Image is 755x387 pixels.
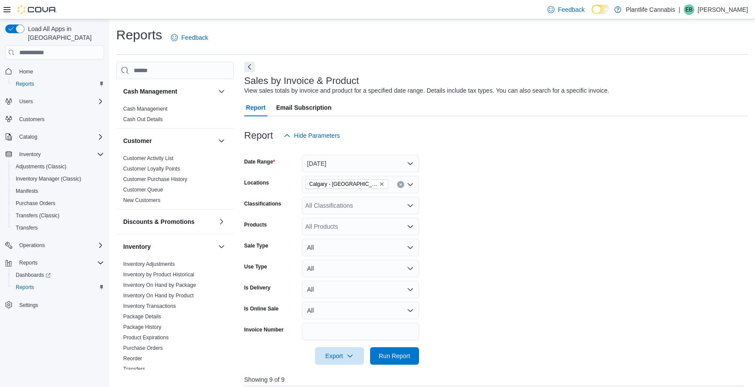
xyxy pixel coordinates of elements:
span: Package History [123,324,161,331]
button: Open list of options [407,223,414,230]
h3: Sales by Invoice & Product [244,76,359,86]
a: Feedback [167,29,211,46]
button: Next [244,62,255,72]
span: Reports [19,259,38,266]
span: Reports [16,258,104,268]
span: Catalog [19,133,37,140]
a: Purchase Orders [123,345,163,351]
span: Customers [19,116,45,123]
button: Customers [2,113,107,126]
span: Customer Queue [123,186,163,193]
span: New Customers [123,197,160,204]
span: Settings [19,302,38,309]
button: Purchase Orders [9,197,107,209]
a: Customer Purchase History [123,176,187,182]
button: Reports [16,258,41,268]
h1: Reports [116,26,162,44]
button: Open list of options [407,181,414,188]
div: Inventory [116,259,234,378]
button: Discounts & Promotions [216,216,227,227]
span: Feedback [181,33,208,42]
span: Load All Apps in [GEOGRAPHIC_DATA] [24,24,104,42]
a: Reports [12,282,38,293]
button: All [302,260,419,277]
label: Date Range [244,158,275,165]
label: Invoice Number [244,326,284,333]
img: Cova [17,5,57,14]
a: Cash Management [123,106,167,112]
button: Operations [2,239,107,251]
span: Purchase Orders [16,200,55,207]
span: Reports [16,284,34,291]
button: Operations [16,240,48,251]
span: EB [686,4,693,15]
span: Reports [12,282,104,293]
span: Report [246,99,266,116]
label: Is Delivery [244,284,270,291]
button: Adjustments (Classic) [9,160,107,173]
a: Product Expirations [123,335,169,341]
button: Run Report [370,347,419,365]
span: Customer Purchase History [123,176,187,183]
span: Customers [16,114,104,125]
a: Feedback [544,1,588,18]
span: Inventory Transactions [123,303,176,310]
button: Settings [2,299,107,311]
button: Clear input [397,181,404,188]
span: Purchase Orders [12,198,104,209]
span: Operations [19,242,45,249]
a: Inventory Transactions [123,303,176,309]
span: Hide Parameters [294,131,340,140]
span: Users [19,98,33,105]
p: [PERSON_NAME] [698,4,748,15]
a: Customer Queue [123,187,163,193]
span: Run Report [379,352,410,360]
p: | [679,4,680,15]
span: Reorder [123,355,142,362]
div: Cash Management [116,104,234,128]
span: Calgary - Harvest Hills [305,179,388,189]
a: Customers [16,114,48,125]
button: All [302,302,419,319]
button: All [302,239,419,256]
a: Inventory On Hand by Product [123,293,194,299]
a: Reorder [123,356,142,362]
a: Dashboards [12,270,54,280]
label: Use Type [244,263,267,270]
button: [DATE] [302,155,419,172]
span: Calgary - [GEOGRAPHIC_DATA] [309,180,377,188]
button: Cash Management [123,87,215,96]
span: Adjustments (Classic) [12,161,104,172]
label: Sale Type [244,242,268,249]
a: Home [16,66,37,77]
span: Cash Management [123,105,167,112]
button: Remove Calgary - Harvest Hills from selection in this group [379,181,384,187]
a: Transfers [123,366,145,372]
span: Adjustments (Classic) [16,163,66,170]
span: Manifests [16,188,38,195]
button: All [302,281,419,298]
span: Inventory On Hand by Product [123,292,194,299]
a: Adjustments (Classic) [12,161,70,172]
span: Customer Activity List [123,155,173,162]
h3: Cash Management [123,87,177,96]
a: Manifests [12,186,42,196]
span: Package Details [123,313,161,320]
a: Settings [16,300,42,310]
button: Customer [123,136,215,145]
span: Manifests [12,186,104,196]
span: Cash Out Details [123,116,163,123]
label: Classifications [244,200,281,207]
button: Customer [216,136,227,146]
h3: Discounts & Promotions [123,217,194,226]
span: Transfers [16,224,38,231]
button: Transfers (Classic) [9,209,107,222]
a: Inventory Adjustments [123,261,175,267]
span: Home [16,66,104,77]
span: Inventory by Product Historical [123,271,194,278]
span: Product Expirations [123,334,169,341]
button: Hide Parameters [280,127,343,144]
span: Dashboards [16,272,51,279]
a: Transfers (Classic) [12,210,63,221]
